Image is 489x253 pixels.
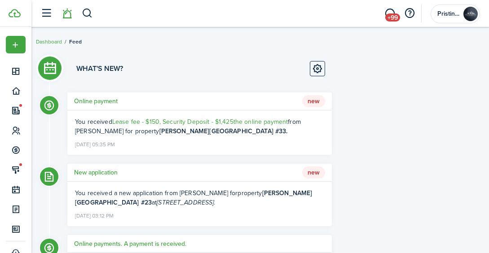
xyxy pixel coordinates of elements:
[302,166,325,179] span: New
[463,7,478,21] img: Pristine Properties Management
[74,168,118,177] h5: New application
[381,2,398,25] a: Messaging
[402,6,417,21] button: Open resource center
[302,95,325,108] span: New
[385,13,400,22] span: +99
[75,188,312,207] b: [PERSON_NAME][GEOGRAPHIC_DATA] #23
[75,117,301,136] ng-component: You received from [PERSON_NAME] for property
[75,138,115,149] time: [DATE] 05:35 PM
[157,198,214,207] i: [STREET_ADDRESS]
[76,63,123,74] h3: What's new?
[437,11,460,17] span: Pristine Properties Management
[159,126,288,136] b: [PERSON_NAME][GEOGRAPHIC_DATA] #33.
[75,188,312,207] span: property at
[6,36,26,53] button: Open menu
[75,188,324,207] div: You received a new application from [PERSON_NAME] for .
[112,117,233,126] span: Lease fee - $150, Security Deposit - $1,425
[74,96,118,106] h5: Online payment
[9,9,21,17] img: TenantCloud
[75,209,114,221] time: [DATE] 03:12 PM
[74,239,186,249] h5: Online payments. A payment is received.
[82,6,93,21] button: Search
[38,5,55,22] button: Open sidebar
[36,38,62,46] a: Dashboard
[112,117,288,126] a: Lease fee - $150, Security Deposit - $1,425the online payment
[69,38,82,46] span: Feed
